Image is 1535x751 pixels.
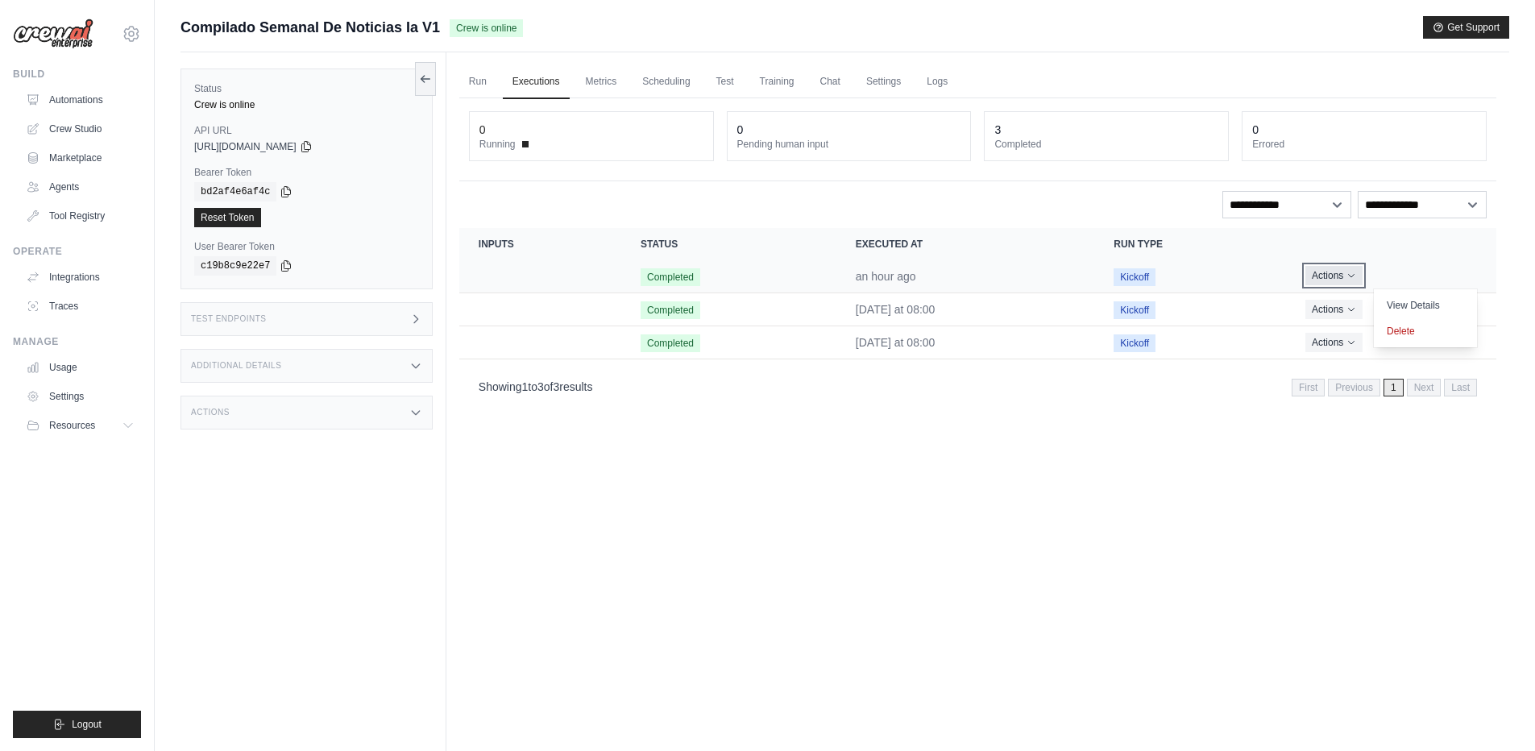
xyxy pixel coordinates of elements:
[1444,379,1477,396] span: Last
[641,268,700,286] span: Completed
[19,174,141,200] a: Agents
[750,65,804,99] a: Training
[194,82,419,95] label: Status
[180,16,440,39] span: Compilado Semanal De Noticias Ia V1
[19,384,141,409] a: Settings
[1305,300,1363,319] button: Actions for execution
[856,336,936,349] time: August 23, 2025 at 08:00 BST
[459,228,621,260] th: Inputs
[1292,379,1477,396] nav: Pagination
[194,166,419,179] label: Bearer Token
[194,98,419,111] div: Crew is online
[994,122,1001,138] div: 3
[19,87,141,113] a: Automations
[13,68,141,81] div: Build
[194,240,419,253] label: User Bearer Token
[191,408,230,417] h3: Actions
[641,301,700,319] span: Completed
[1094,228,1286,260] th: Run Type
[576,65,627,99] a: Metrics
[1374,318,1477,344] button: Delete
[1423,16,1509,39] button: Get Support
[856,303,936,316] time: August 24, 2025 at 08:00 BST
[1292,379,1325,396] span: First
[1114,334,1155,352] span: Kickoff
[1305,333,1363,352] button: Actions for execution
[13,19,93,49] img: Logo
[13,245,141,258] div: Operate
[1252,122,1259,138] div: 0
[450,19,523,37] span: Crew is online
[503,65,570,99] a: Executions
[194,208,261,227] a: Reset Token
[479,122,486,138] div: 0
[191,314,267,324] h3: Test Endpoints
[836,228,1095,260] th: Executed at
[856,270,916,283] time: August 25, 2025 at 08:00 BST
[479,138,516,151] span: Running
[194,256,276,276] code: c19b8c9e22e7
[19,203,141,229] a: Tool Registry
[857,65,911,99] a: Settings
[1328,379,1380,396] span: Previous
[1384,379,1404,396] span: 1
[19,116,141,142] a: Crew Studio
[1305,266,1363,285] button: Actions for execution
[994,138,1218,151] dt: Completed
[811,65,850,99] a: Chat
[19,264,141,290] a: Integrations
[553,380,559,393] span: 3
[72,718,102,731] span: Logout
[479,379,593,395] p: Showing to of results
[641,334,700,352] span: Completed
[459,228,1496,407] section: Crew executions table
[194,124,419,137] label: API URL
[191,361,281,371] h3: Additional Details
[459,65,496,99] a: Run
[737,122,744,138] div: 0
[19,145,141,171] a: Marketplace
[633,65,699,99] a: Scheduling
[19,355,141,380] a: Usage
[522,380,529,393] span: 1
[621,228,836,260] th: Status
[194,140,297,153] span: [URL][DOMAIN_NAME]
[194,182,276,201] code: bd2af4e6af4c
[459,366,1496,407] nav: Pagination
[1374,293,1477,318] a: View Details
[707,65,744,99] a: Test
[19,293,141,319] a: Traces
[1114,301,1155,319] span: Kickoff
[1407,379,1442,396] span: Next
[49,419,95,432] span: Resources
[13,711,141,738] button: Logout
[13,335,141,348] div: Manage
[917,65,957,99] a: Logs
[737,138,961,151] dt: Pending human input
[1114,268,1155,286] span: Kickoff
[1252,138,1476,151] dt: Errored
[19,413,141,438] button: Resources
[537,380,544,393] span: 3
